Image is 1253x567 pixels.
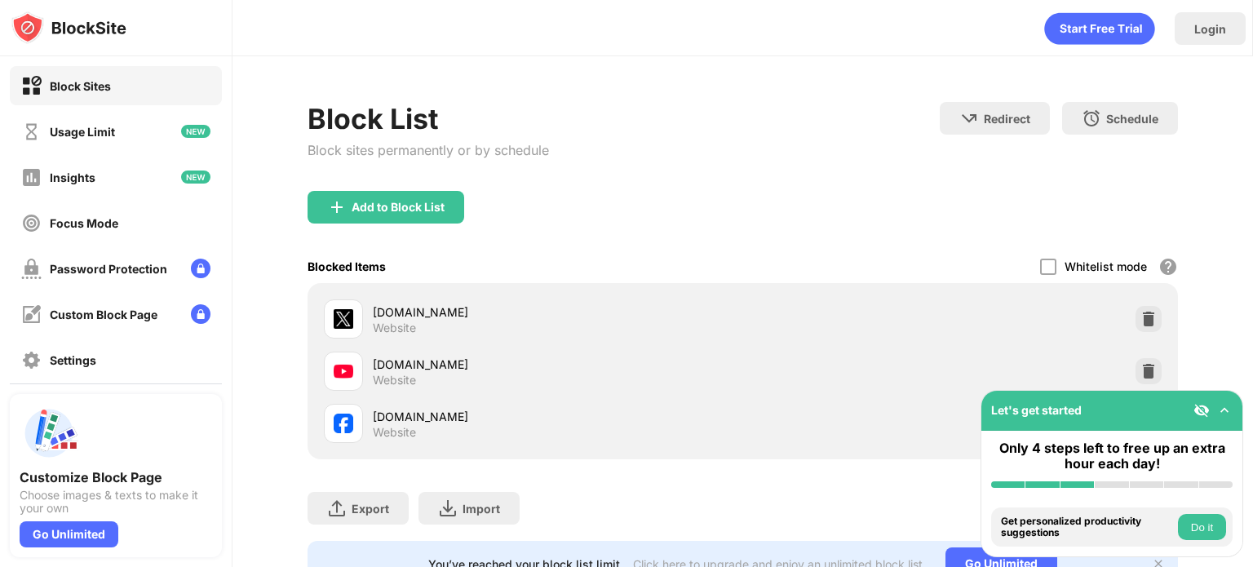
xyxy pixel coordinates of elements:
img: logo-blocksite.svg [11,11,126,44]
div: Only 4 steps left to free up an extra hour each day! [991,441,1233,472]
img: focus-off.svg [21,213,42,233]
img: time-usage-off.svg [21,122,42,142]
div: Redirect [984,112,1030,126]
div: Settings [50,353,96,367]
div: Export [352,502,389,516]
img: push-custom-page.svg [20,404,78,463]
img: customize-block-page-off.svg [21,304,42,325]
div: Go Unlimited [20,521,118,547]
button: Do it [1178,514,1226,540]
div: Password Protection [50,262,167,276]
div: Let's get started [991,403,1082,417]
div: Website [373,321,416,335]
img: block-on.svg [21,76,42,96]
img: new-icon.svg [181,171,210,184]
div: [DOMAIN_NAME] [373,356,742,373]
div: Focus Mode [50,216,118,230]
div: Get personalized productivity suggestions [1001,516,1174,539]
div: Usage Limit [50,125,115,139]
img: favicons [334,414,353,433]
img: favicons [334,361,353,381]
div: Custom Block Page [50,308,157,321]
div: Block sites permanently or by schedule [308,142,549,158]
div: [DOMAIN_NAME] [373,408,742,425]
img: lock-menu.svg [191,304,210,324]
div: [DOMAIN_NAME] [373,303,742,321]
div: animation [1044,12,1155,45]
div: Import [463,502,500,516]
div: Blocked Items [308,259,386,273]
div: Add to Block List [352,201,445,214]
img: eye-not-visible.svg [1193,402,1210,419]
div: Customize Block Page [20,469,212,485]
div: Website [373,425,416,440]
img: settings-off.svg [21,350,42,370]
img: new-icon.svg [181,125,210,138]
div: Login [1194,22,1226,36]
div: Insights [50,171,95,184]
div: Website [373,373,416,388]
img: password-protection-off.svg [21,259,42,279]
div: Block List [308,102,549,135]
img: lock-menu.svg [191,259,210,278]
div: Choose images & texts to make it your own [20,489,212,515]
div: Schedule [1106,112,1158,126]
div: Whitelist mode [1065,259,1147,273]
img: favicons [334,309,353,329]
img: insights-off.svg [21,167,42,188]
div: Block Sites [50,79,111,93]
img: omni-setup-toggle.svg [1216,402,1233,419]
